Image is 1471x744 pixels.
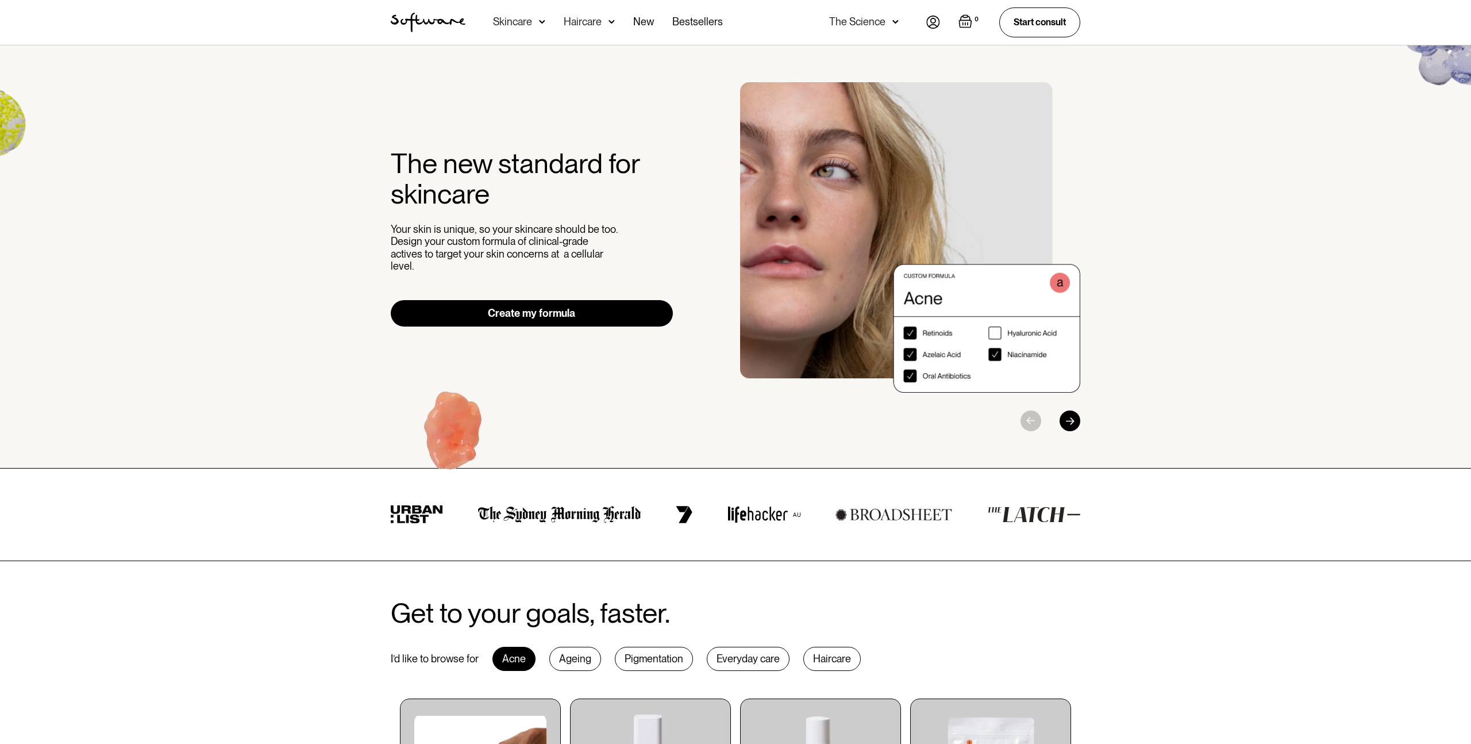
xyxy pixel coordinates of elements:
[391,505,443,524] img: urban list logo
[727,506,800,523] img: lifehacker logo
[1060,411,1080,431] div: Next slide
[391,148,673,209] h2: The new standard for skincare
[383,366,526,507] img: Hydroquinone (skin lightening agent)
[391,598,670,628] h2: Get to your goals, faster.
[492,647,536,671] div: Acne
[972,14,981,25] div: 0
[615,647,693,671] div: Pigmentation
[835,508,952,521] img: broadsheet logo
[493,16,532,28] div: Skincare
[391,13,465,32] img: Software Logo
[391,300,673,327] a: Create my formula
[829,16,885,28] div: The Science
[549,647,601,671] div: Ageing
[539,16,545,28] img: arrow down
[564,16,602,28] div: Haircare
[999,7,1080,37] a: Start consult
[478,506,641,523] img: the Sydney morning herald logo
[609,16,615,28] img: arrow down
[391,223,621,273] p: Your skin is unique, so your skincare should be too. Design your custom formula of clinical-grade...
[803,647,861,671] div: Haircare
[958,14,981,30] a: Open cart
[740,82,1080,393] div: 1 / 3
[391,653,479,665] div: I’d like to browse for
[987,507,1080,523] img: the latch logo
[707,647,790,671] div: Everyday care
[892,16,899,28] img: arrow down
[391,13,465,32] a: home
